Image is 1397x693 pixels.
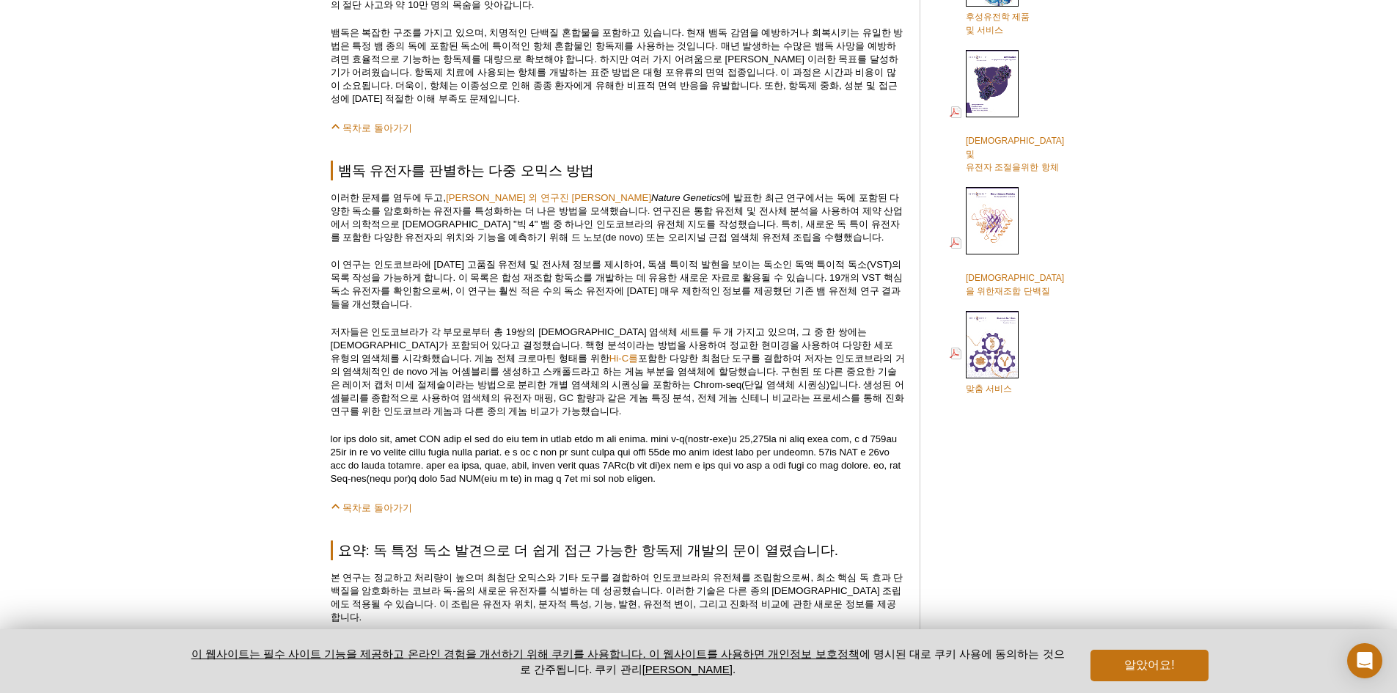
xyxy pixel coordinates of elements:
font: . 쿠키 관리 [589,663,642,675]
font: 본 연구는 정교하고 처리량이 높으며 최첨단 오믹스와 기타 도구를 결합하여 인도코브라의 유전체를 조립함으로써, 최소 핵심 독 효과 단백질을 암호화하는 코브라 독-옴의 새로운 유... [331,572,903,623]
font: 요약: 독 특정 독소 발견으로 더 쉽게 접근 가능한 항독제 개발의 문이 열렸습니다. [338,543,839,558]
font: 포함한 다양한 최첨단 도구를 결합하여 저자는 인도코브라의 거의 염색체적인 de novo 게놈 어셈블리를 생성하고 스캐폴드라고 하는 게놈 부분을 염색체에 할당했습니다. 구현된 ... [331,353,905,417]
font: 재조합 단백질 [994,286,1049,296]
font: 목차로 돌아가기 [342,122,412,133]
font: 저자들은 인도코브라가 각 부모로부터 총 19쌍의 [DEMOGRAPHIC_DATA] 염색체 세트를 두 개 가지고 있으며, 그 중 한 쌍에는 [DEMOGRAPHIC_DATA]가 ... [331,326,893,364]
font: 에서는 독에 포함된 다양한 독소를 암호화하는 유전자를 특성화하는 더 나은 방법을 모색했습니다. 연구진은 통합 유전체 및 전사체 분석을 사용하여 제약 산업에서 의학적으로 [DE... [331,192,903,243]
img: Abs_epi_2015_커버_웹_70x200 [966,50,1019,117]
font: 목차로 돌아가기 [342,502,412,513]
font: [DEMOGRAPHIC_DATA]을 위한 [966,273,1064,296]
font: 알았어요! [1124,659,1174,671]
font: 및 서비스 [966,25,1003,35]
a: [DEMOGRAPHIC_DATA] 및유전자 조절을위한 항체 [950,48,1067,175]
font: 위한 항체 [1021,162,1058,172]
img: Rec_prots_140604_커버_웹_70x200 [966,187,1019,254]
a: 목차로 돌아가기 [331,122,412,133]
a: [DEMOGRAPHIC_DATA]을 위한재조합 단백질 [950,186,1067,299]
font: lor ips dolo sit, amet CON adip el sed do eiu tem in utlab etdo m ali enima. mini v-q(nostr-exe)u... [331,433,901,484]
button: [PERSON_NAME] [642,663,733,675]
a: 맞춤 서비스 [950,309,1019,397]
a: 이 웹사이트는 필수 사이트 기능을 제공하고 온라인 경험을 개선하기 위해 쿠키를 사용합니다. 이 웹사이트를 사용하면 개인정보 보호정책 [191,648,859,660]
font: [DEMOGRAPHIC_DATA] 및 [966,136,1064,159]
button: 알았어요! [1090,650,1208,681]
font: 뱀독은 복잡한 구조를 가지고 있으며, 치명적인 단백질 혼합물을 포함하고 있습니다. 현재 뱀독 감염을 예방하거나 회복시키는 유일한 방법은 특정 뱀 종의 독에 포함된 독소에 특이... [331,27,903,104]
font: 이러한 문제를 염두에 두고, [331,192,447,203]
font: 에 발표한 최근 연구 [721,192,805,203]
div: 인터콤 메신저 열기 [1347,643,1382,678]
font: . [733,663,736,675]
font: 후성유전학 제품 [966,12,1030,22]
a: [PERSON_NAME] 외 연구진 [PERSON_NAME] [446,192,651,203]
font: 이 연구는 인도코브라에 [DATE] 고품질 유전체 및 전사체 정보를 제시하여, 독샘 특이적 발현을 보이는 독소인 독액 특이적 독소(VST)의 목록 작성을 가능하게 합니다. 이... [331,259,903,309]
a: 목차로 돌아가기 [331,502,412,513]
img: 맞춤형 서비스 보장 [966,311,1019,378]
a: Hi-C를 [609,353,638,364]
font: 에 명시된 대로 쿠키 사용에 동의하는 것으로 간주됩니다 [520,648,1065,675]
font: 뱀독 유전자를 판별하는 다중 오믹스 방법 [338,163,595,178]
font: 유전자 조절을 [966,162,1021,172]
font: Nature Genetics [651,192,721,203]
font: 맞춤 서비스 [966,384,1012,394]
